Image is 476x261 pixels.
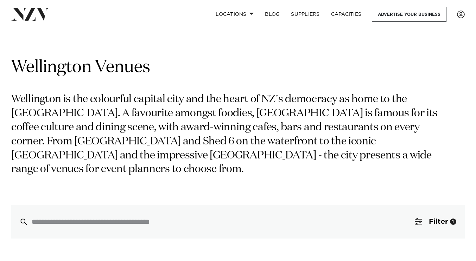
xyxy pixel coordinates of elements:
p: Wellington is the colourful capital city and the heart of NZ's democracy as home to the [GEOGRAPH... [11,93,446,177]
a: Locations [210,7,259,22]
h1: Wellington Venues [11,57,465,79]
a: Advertise your business [372,7,446,22]
button: Filter1 [406,205,465,239]
a: SUPPLIERS [285,7,325,22]
img: nzv-logo.png [11,8,50,20]
a: BLOG [259,7,285,22]
div: 1 [450,218,456,225]
a: Capacities [325,7,367,22]
span: Filter [429,218,448,225]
